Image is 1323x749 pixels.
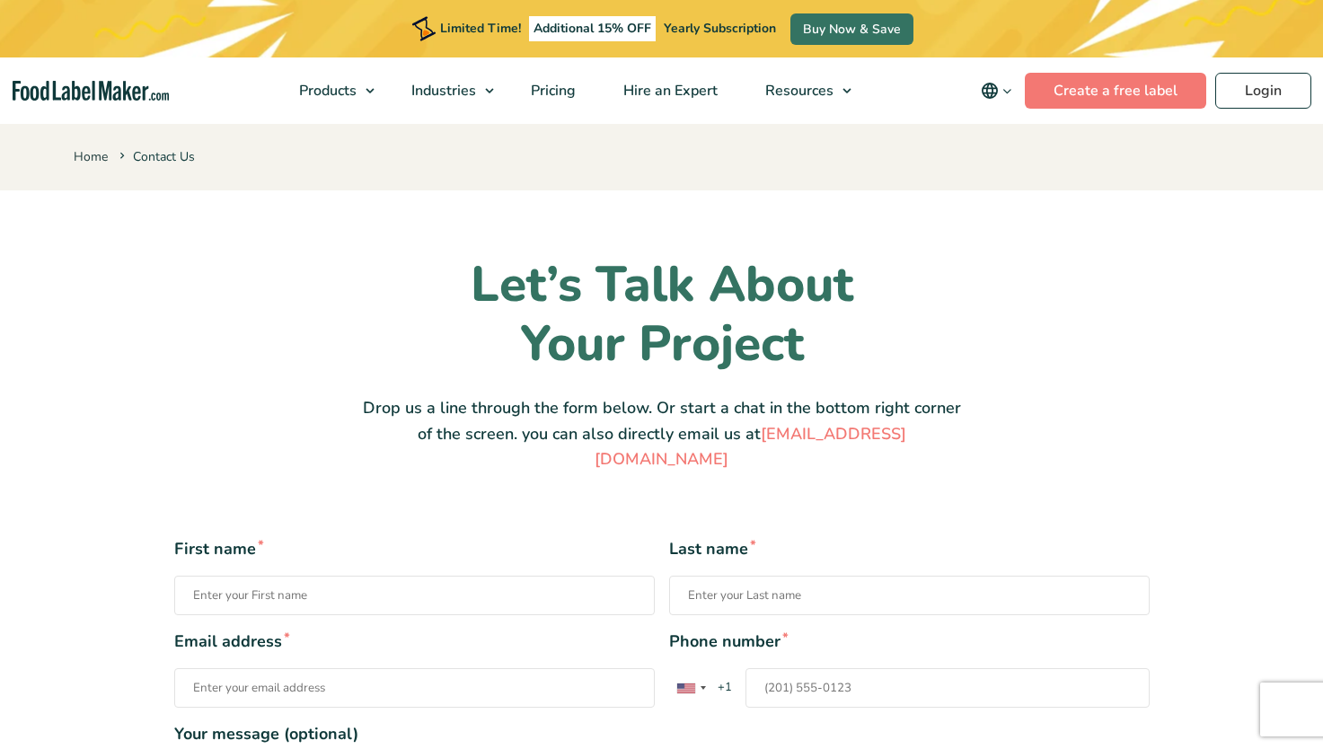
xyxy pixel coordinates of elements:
[760,81,835,101] span: Resources
[174,576,655,615] input: First name*
[664,20,776,37] span: Yearly Subscription
[294,81,358,101] span: Products
[1215,73,1311,109] a: Login
[440,20,521,37] span: Limited Time!
[174,537,655,561] span: First name
[388,57,503,124] a: Industries
[742,57,860,124] a: Resources
[174,722,1150,746] span: Your message (optional)
[525,81,578,101] span: Pricing
[116,148,195,165] span: Contact Us
[669,576,1150,615] input: Last name*
[174,630,655,654] span: Email address
[618,81,719,101] span: Hire an Expert
[74,148,108,165] a: Home
[361,395,963,472] p: Drop us a line through the form below. Or start a chat in the bottom right corner of the screen. ...
[669,537,1150,561] span: Last name
[529,16,656,41] span: Additional 15% OFF
[507,57,595,124] a: Pricing
[745,668,1150,708] input: Phone number* List of countries+1
[710,679,741,697] span: +1
[276,57,384,124] a: Products
[361,255,963,374] h1: Let’s Talk About Your Project
[600,57,737,124] a: Hire an Expert
[1025,73,1206,109] a: Create a free label
[790,13,913,45] a: Buy Now & Save
[174,668,655,708] input: Email address*
[406,81,478,101] span: Industries
[669,630,1150,654] span: Phone number
[670,669,711,707] div: United States: +1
